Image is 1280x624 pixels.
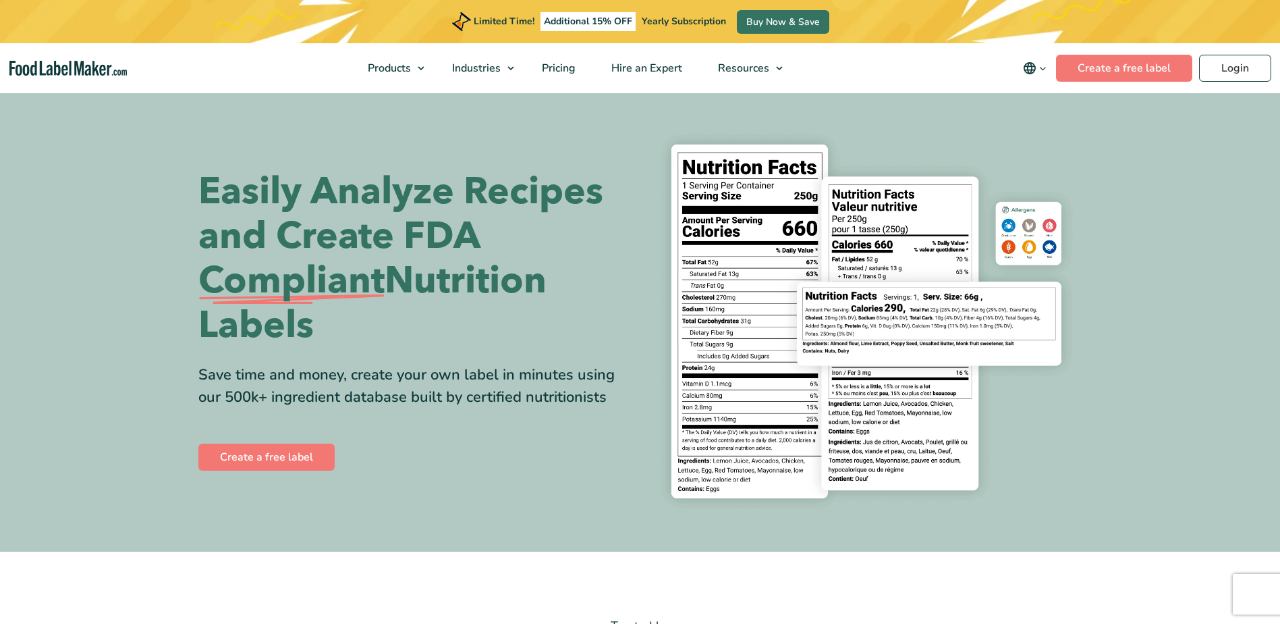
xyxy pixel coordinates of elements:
[714,61,771,76] span: Resources
[737,10,829,34] a: Buy Now & Save
[524,43,590,93] a: Pricing
[1056,55,1192,82] a: Create a free label
[350,43,431,93] a: Products
[538,61,577,76] span: Pricing
[540,12,636,31] span: Additional 15% OFF
[448,61,502,76] span: Industries
[700,43,789,93] a: Resources
[435,43,521,93] a: Industries
[198,364,630,409] div: Save time and money, create your own label in minutes using our 500k+ ingredient database built b...
[607,61,684,76] span: Hire an Expert
[474,15,534,28] span: Limited Time!
[198,170,630,348] h1: Easily Analyze Recipes and Create FDA Nutrition Labels
[594,43,697,93] a: Hire an Expert
[642,15,726,28] span: Yearly Subscription
[1199,55,1271,82] a: Login
[364,61,412,76] span: Products
[198,444,335,471] a: Create a free label
[198,259,385,303] span: Compliant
